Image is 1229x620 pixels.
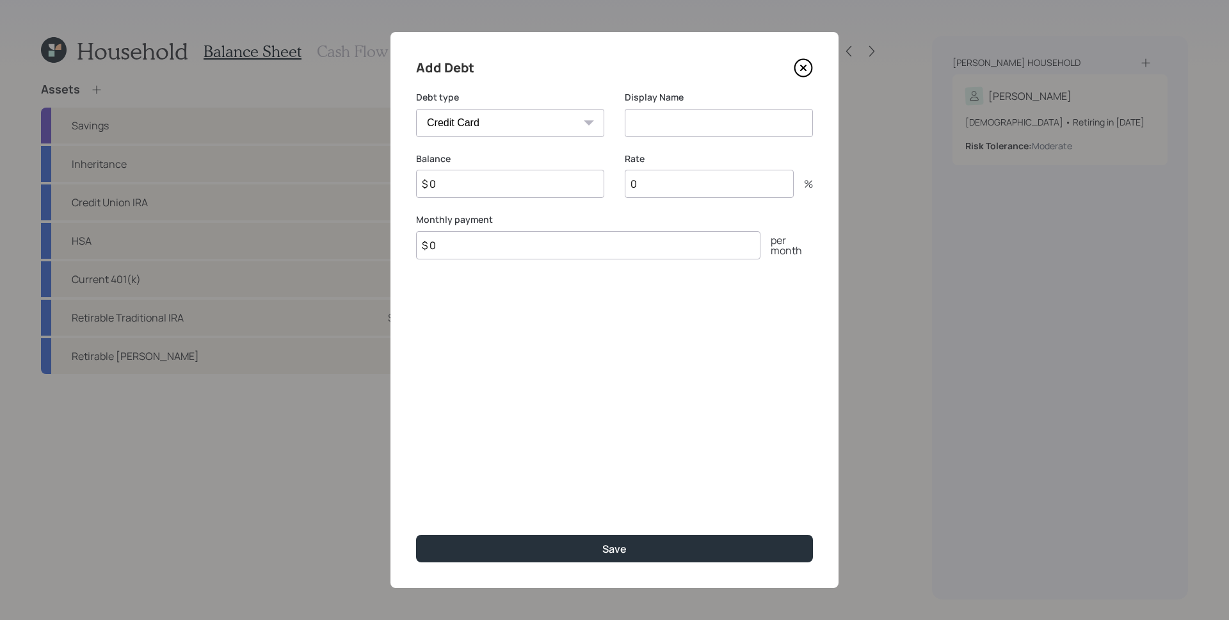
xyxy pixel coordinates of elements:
label: Monthly payment [416,213,813,226]
label: Rate [625,152,813,165]
label: Display Name [625,91,813,104]
label: Balance [416,152,604,165]
h4: Add Debt [416,58,474,78]
div: % [794,179,813,189]
button: Save [416,535,813,562]
div: Save [602,542,627,556]
label: Debt type [416,91,604,104]
div: per month [760,235,813,256]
